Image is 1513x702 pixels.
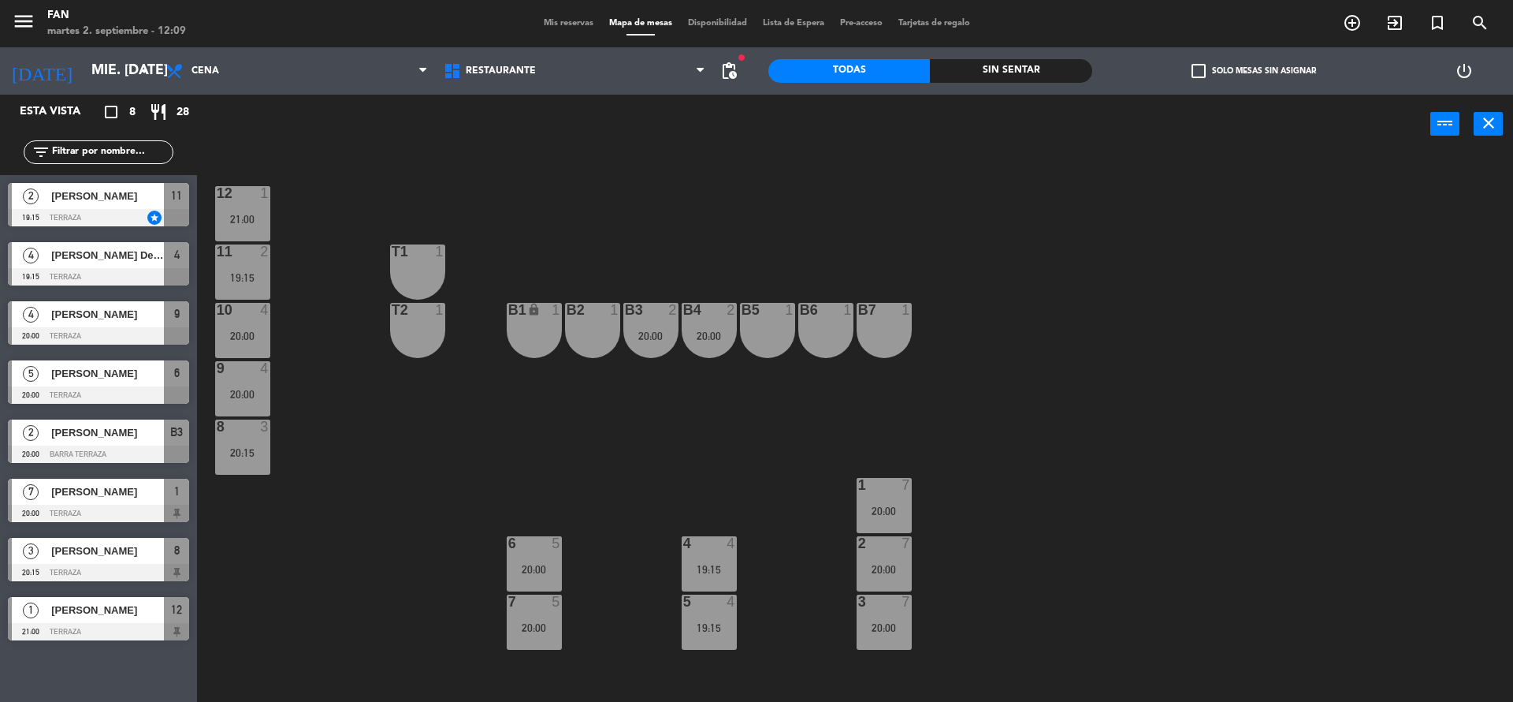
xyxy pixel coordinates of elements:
span: [PERSON_NAME] [51,543,164,559]
span: [PERSON_NAME] [51,424,164,441]
span: 4 [23,307,39,323]
span: 4 [23,248,39,263]
i: power_input [1436,114,1455,133]
div: B6 [800,303,801,317]
span: [PERSON_NAME] [51,365,164,382]
div: 19:15 [215,272,270,283]
i: power_settings_new [1455,62,1474,80]
span: Restaurante [466,65,536,77]
i: add_circle_outline [1343,13,1362,32]
div: 3 [260,420,270,434]
div: 2 [727,303,736,317]
div: martes 2. septiembre - 12:09 [47,24,186,39]
span: Lista de Espera [755,19,832,28]
div: 1 [552,303,561,317]
div: B7 [858,303,859,317]
span: 28 [177,103,189,121]
i: turned_in_not [1428,13,1447,32]
div: 20:00 [623,330,678,342]
div: B4 [683,303,684,317]
div: Todas [768,59,930,83]
div: 11 [217,245,217,259]
div: 2 [858,536,859,551]
div: B2 [567,303,567,317]
div: 20:00 [215,389,270,400]
span: Cena [191,65,219,77]
div: B1 [508,303,509,317]
div: 1 [785,303,794,317]
div: 20:00 [682,330,737,342]
span: 1 [174,482,180,501]
div: 20:00 [857,564,912,575]
div: Esta vista [8,103,113,121]
span: pending_actions [719,62,738,80]
span: 2 [23,189,39,204]
div: 12 [217,186,217,200]
span: Mis reservas [536,19,601,28]
i: close [1479,114,1498,133]
div: 20:00 [857,506,912,517]
i: arrow_drop_down [135,62,154,80]
i: search [1470,13,1489,32]
span: [PERSON_NAME] [51,188,164,204]
span: [PERSON_NAME] Del [PERSON_NAME] [51,247,164,263]
input: Filtrar por nombre... [50,144,173,161]
div: T2 [392,303,392,317]
span: fiber_manual_record [737,53,746,62]
div: 20:15 [215,447,270,458]
div: 4 [727,595,736,609]
label: Solo mesas sin asignar [1191,64,1316,78]
div: 6 [508,536,509,551]
span: 3 [23,543,39,559]
div: T1 [392,245,392,259]
div: 7 [901,536,911,551]
i: exit_to_app [1385,13,1404,32]
span: 2 [23,425,39,441]
div: Fan [47,8,186,24]
i: crop_square [102,103,121,121]
div: B5 [742,303,742,317]
i: lock [527,303,541,316]
span: [PERSON_NAME] [51,484,164,500]
div: Sin sentar [930,59,1091,83]
div: 19:15 [682,622,737,633]
div: 9 [217,361,217,375]
span: Disponibilidad [680,19,755,28]
span: check_box_outline_blank [1191,64,1206,78]
div: 21:00 [215,214,270,225]
span: 7 [23,484,39,500]
div: 20:00 [215,330,270,342]
span: [PERSON_NAME] [51,306,164,323]
span: 9 [174,304,180,323]
div: 20:00 [507,564,562,575]
div: 20:00 [507,622,562,633]
div: 7 [901,595,911,609]
span: 1 [23,603,39,618]
span: 11 [171,186,182,205]
div: 7 [901,478,911,492]
div: 1 [260,186,270,200]
span: 8 [129,103,136,121]
div: 5 [683,595,684,609]
div: 1 [435,303,444,317]
span: Mapa de mesas [601,19,680,28]
span: 12 [171,600,182,619]
span: B3 [170,423,183,442]
div: 1 [435,245,444,259]
span: 6 [174,364,180,383]
span: Tarjetas de regalo [890,19,978,28]
div: 1 [610,303,619,317]
div: 2 [260,245,270,259]
div: 2 [668,303,678,317]
div: 4 [727,536,736,551]
div: 4 [260,303,270,317]
div: 19:15 [682,564,737,575]
button: close [1474,112,1503,136]
i: menu [12,9,35,33]
i: filter_list [32,143,50,162]
div: 20:00 [857,622,912,633]
div: 5 [552,595,561,609]
div: 3 [858,595,859,609]
div: 1 [901,303,911,317]
div: 8 [217,420,217,434]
